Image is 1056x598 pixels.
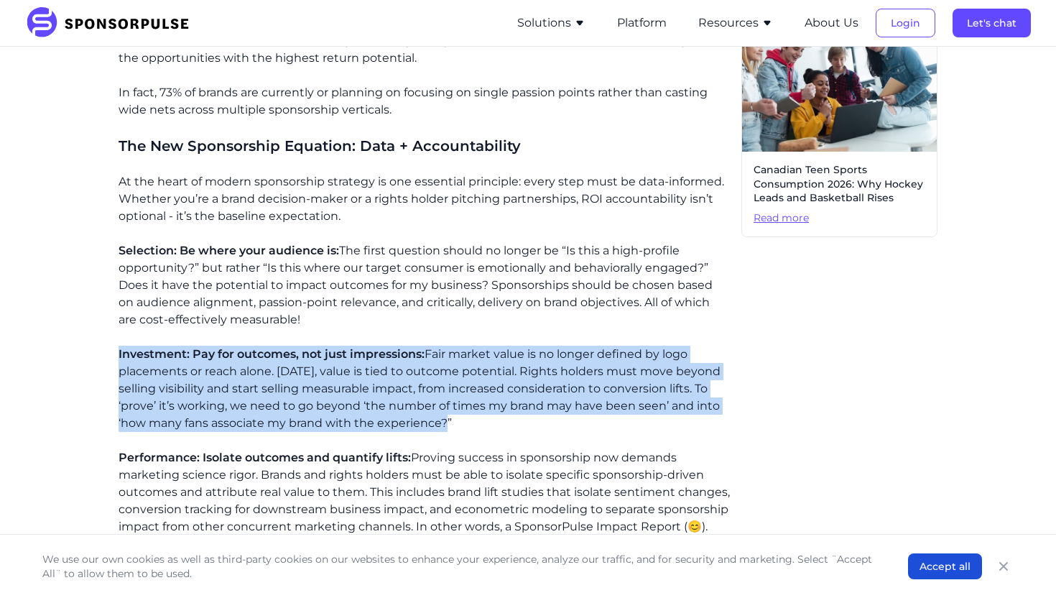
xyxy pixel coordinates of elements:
[805,14,858,32] button: About Us
[119,137,521,155] span: The New Sponsorship Equation: Data + Accountability
[876,17,935,29] a: Login
[119,449,730,535] p: Proving success in sponsorship now demands marketing science rigor. Brands and rights holders mus...
[617,14,667,32] button: Platform
[754,163,925,206] span: Canadian Teen Sports Consumption 2026: Why Hockey Leads and Basketball Rises
[805,17,858,29] a: About Us
[953,17,1031,29] a: Let's chat
[517,14,585,32] button: Solutions
[42,552,879,581] p: We use our own cookies as well as third-party cookies on our websites to enhance your experience,...
[119,347,425,361] span: Investment: Pay for outcomes, not just impressions:
[742,14,937,152] img: Getty images courtesy of Unsplash
[617,17,667,29] a: Platform
[119,242,730,328] p: The first question should no longer be “Is this a high-profile opportunity?” but rather “Is this ...
[119,173,730,225] p: At the heart of modern sponsorship strategy is one essential principle: every step must be data-i...
[119,244,339,257] span: Selection: Be where your audience is:
[876,9,935,37] button: Login
[25,7,200,39] img: SponsorPulse
[119,84,730,119] p: In fact, 73% of brands are currently or planning on focusing on single passion points rather than...
[754,211,925,226] span: Read more
[741,13,937,237] a: Canadian Teen Sports Consumption 2026: Why Hockey Leads and Basketball RisesRead more
[908,553,982,579] button: Accept all
[119,451,411,464] span: Performance: Isolate outcomes and quantify lifts:
[119,346,730,432] p: Fair market value is no longer defined by logo placements or reach alone. [DATE], value is tied t...
[984,529,1056,598] iframe: Chat Widget
[953,9,1031,37] button: Let's chat
[698,14,773,32] button: Resources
